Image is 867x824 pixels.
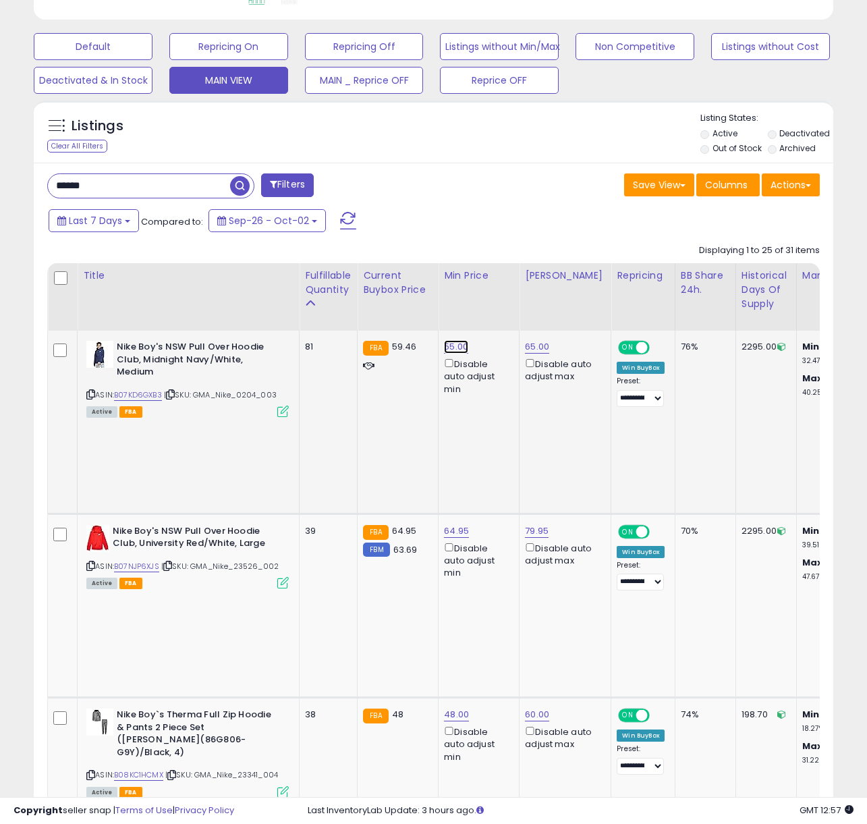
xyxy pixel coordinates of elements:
[175,804,234,817] a: Privacy Policy
[86,525,109,552] img: 41k8n3Cf1YL._SL40_.jpg
[392,340,417,353] span: 59.46
[117,341,281,382] b: Nike Boy's NSW Pull Over Hoodie Club, Midnight Navy/White, Medium
[114,769,163,781] a: B08KC1HCMX
[444,269,513,283] div: Min Price
[305,709,347,721] div: 38
[700,112,833,125] p: Listing States:
[525,541,600,567] div: Disable auto adjust max
[169,67,288,94] button: MAIN VIEW
[617,269,669,283] div: Repricing
[69,214,122,227] span: Last 7 Days
[165,769,278,780] span: | SKU: GMA_Nike_23341_004
[393,543,418,556] span: 63.69
[305,67,424,94] button: MAIN _ Reprice OFF
[83,269,293,283] div: Title
[712,142,762,154] label: Out of Stock
[779,128,830,139] label: Deactivated
[681,709,725,721] div: 74%
[681,341,725,353] div: 76%
[169,33,288,60] button: Repricing On
[444,524,469,538] a: 64.95
[800,804,854,817] span: 2025-10-10 12:57 GMT
[762,173,820,196] button: Actions
[86,341,289,416] div: ASIN:
[681,269,730,297] div: BB Share 24h.
[86,406,117,418] span: All listings currently available for purchase on Amazon
[742,269,791,311] div: Historical Days Of Supply
[161,561,279,572] span: | SKU: GMA_Nike_23526_002
[705,178,748,192] span: Columns
[229,214,309,227] span: Sep-26 - Oct-02
[363,709,388,723] small: FBA
[141,215,203,228] span: Compared to:
[119,578,142,589] span: FBA
[444,708,469,721] a: 48.00
[13,804,63,817] strong: Copyright
[34,67,152,94] button: Deactivated & In Stock
[624,173,694,196] button: Save View
[49,209,139,232] button: Last 7 Days
[525,524,549,538] a: 79.95
[742,525,786,537] div: 2295.00
[208,209,326,232] button: Sep-26 - Oct-02
[444,356,509,395] div: Disable auto adjust min
[648,342,669,354] span: OFF
[525,269,605,283] div: [PERSON_NAME]
[114,561,159,572] a: B07NJP6XJS
[305,269,352,297] div: Fulfillable Quantity
[86,525,289,588] div: ASIN:
[617,561,665,591] div: Preset:
[648,710,669,721] span: OFF
[115,804,173,817] a: Terms of Use
[802,340,822,353] b: Min:
[696,173,760,196] button: Columns
[802,708,822,721] b: Min:
[444,340,468,354] a: 55.00
[802,372,826,385] b: Max:
[712,128,737,139] label: Active
[305,33,424,60] button: Repricing Off
[802,740,826,752] b: Max:
[305,525,347,537] div: 39
[114,389,162,401] a: B07KD6GXB3
[699,244,820,257] div: Displaying 1 to 25 of 31 items
[119,406,142,418] span: FBA
[363,525,388,540] small: FBA
[72,117,123,136] h5: Listings
[619,710,636,721] span: ON
[261,173,314,197] button: Filters
[13,804,234,817] div: seller snap | |
[742,709,786,721] div: 198.70
[444,541,509,580] div: Disable auto adjust min
[440,67,559,94] button: Reprice OFF
[308,804,854,817] div: Last InventoryLab Update: 3 hours ago.
[802,556,826,569] b: Max:
[34,33,152,60] button: Default
[392,524,417,537] span: 64.95
[86,341,113,368] img: 31txp2W6LzL._SL40_.jpg
[711,33,830,60] button: Listings without Cost
[113,525,277,553] b: Nike Boy's NSW Pull Over Hoodie Club, University Red/White, Large
[47,140,107,153] div: Clear All Filters
[525,708,549,721] a: 60.00
[525,724,600,750] div: Disable auto adjust max
[525,340,549,354] a: 65.00
[617,362,665,374] div: Win BuyBox
[617,546,665,558] div: Win BuyBox
[802,524,822,537] b: Min:
[648,526,669,537] span: OFF
[86,709,113,736] img: 41a-YsNXcgL._SL40_.jpg
[444,724,509,763] div: Disable auto adjust min
[440,33,559,60] button: Listings without Min/Max
[117,709,281,762] b: Nike Boy`s Therma Full Zip Hoodie & Pants 2 Piece Set ([PERSON_NAME](86G806-G9Y)/Black, 4)
[525,356,600,383] div: Disable auto adjust max
[681,525,725,537] div: 70%
[779,142,816,154] label: Archived
[86,578,117,589] span: All listings currently available for purchase on Amazon
[305,341,347,353] div: 81
[617,730,665,742] div: Win BuyBox
[363,341,388,356] small: FBA
[742,341,786,353] div: 2295.00
[392,708,403,721] span: 48
[617,744,665,775] div: Preset:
